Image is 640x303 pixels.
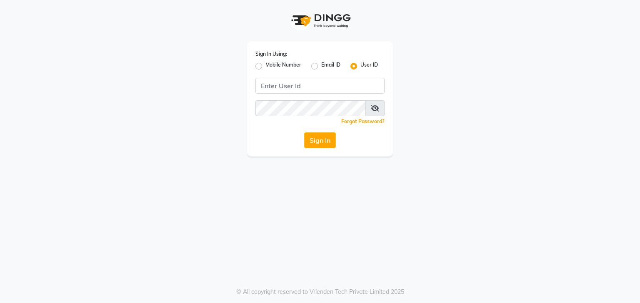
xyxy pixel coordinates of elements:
[255,100,366,116] input: Username
[255,50,287,58] label: Sign In Using:
[255,78,385,94] input: Username
[265,61,301,71] label: Mobile Number
[321,61,340,71] label: Email ID
[360,61,378,71] label: User ID
[341,118,385,124] a: Forgot Password?
[304,132,336,148] button: Sign In
[287,8,353,33] img: logo1.svg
